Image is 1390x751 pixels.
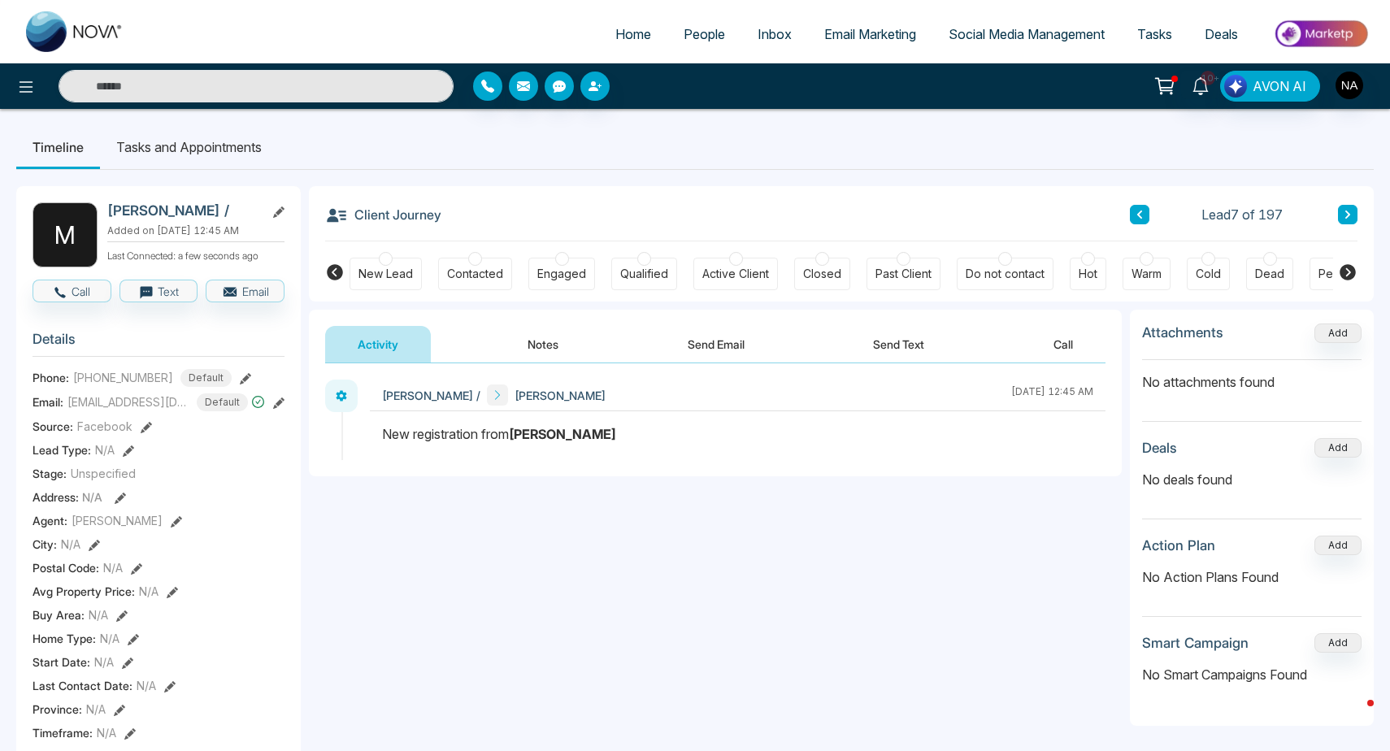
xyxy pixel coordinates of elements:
span: N/A [86,701,106,718]
span: Last Contact Date : [33,677,132,694]
p: Added on [DATE] 12:45 AM [107,224,285,238]
span: Inbox [758,26,792,42]
span: [PHONE_NUMBER] [73,369,173,386]
button: Add [1314,438,1362,458]
span: AVON AI [1253,76,1306,96]
span: N/A [61,536,80,553]
div: Active Client [702,266,769,282]
span: Default [197,393,248,411]
iframe: Intercom live chat [1335,696,1374,735]
button: AVON AI [1220,71,1320,102]
a: Deals [1188,19,1254,50]
span: Social Media Management [949,26,1105,42]
span: Avg Property Price : [33,583,135,600]
span: Default [180,369,232,387]
img: Nova CRM Logo [26,11,124,52]
div: Do not contact [966,266,1045,282]
span: City : [33,536,57,553]
div: [DATE] 12:45 AM [1011,384,1093,406]
span: N/A [137,677,156,694]
h3: Attachments [1142,324,1223,341]
span: [PERSON_NAME] / [382,387,480,404]
li: Timeline [16,125,100,169]
button: Send Email [655,326,777,362]
h3: Client Journey [325,202,441,227]
button: Call [33,280,111,302]
div: Past Client [875,266,932,282]
div: Engaged [537,266,586,282]
span: Email Marketing [824,26,916,42]
span: Deals [1205,26,1238,42]
span: Stage: [33,465,67,482]
img: User Avatar [1336,72,1363,99]
span: Home [615,26,651,42]
a: Email Marketing [808,19,932,50]
span: N/A [100,630,119,647]
button: Text [119,280,198,302]
span: N/A [139,583,159,600]
span: Tasks [1137,26,1172,42]
div: Hot [1079,266,1097,282]
span: Start Date : [33,653,90,671]
span: N/A [97,724,116,741]
p: No attachments found [1142,360,1362,392]
span: N/A [89,606,108,623]
button: Email [206,280,285,302]
span: Postal Code : [33,559,99,576]
button: Send Text [841,326,957,362]
span: Province : [33,701,82,718]
span: Home Type : [33,630,96,647]
p: No Action Plans Found [1142,567,1362,587]
a: People [667,19,741,50]
a: Home [599,19,667,50]
div: New Lead [358,266,413,282]
h3: Deals [1142,440,1177,456]
span: N/A [95,441,115,458]
span: N/A [82,490,102,504]
a: Tasks [1121,19,1188,50]
span: [EMAIL_ADDRESS][DOMAIN_NAME] [67,393,189,410]
span: Add [1314,325,1362,339]
a: 10+ [1181,71,1220,99]
span: Timeframe : [33,724,93,741]
span: Email: [33,393,63,410]
span: N/A [94,653,114,671]
a: Social Media Management [932,19,1121,50]
div: Dead [1255,266,1284,282]
img: Market-place.gif [1262,15,1380,52]
div: Contacted [447,266,503,282]
span: Buy Area : [33,606,85,623]
span: Agent: [33,512,67,529]
button: Call [1021,326,1105,362]
h2: [PERSON_NAME] / [107,202,258,219]
button: Add [1314,633,1362,653]
span: Source: [33,418,73,435]
span: Lead 7 of 197 [1201,205,1283,224]
div: M [33,202,98,267]
p: No deals found [1142,470,1362,489]
button: Add [1314,536,1362,555]
div: Cold [1196,266,1221,282]
h3: Action Plan [1142,537,1215,553]
h3: Details [33,331,285,356]
div: Qualified [620,266,668,282]
span: Lead Type: [33,441,91,458]
a: Inbox [741,19,808,50]
span: Address: [33,488,102,506]
div: Pending [1318,266,1363,282]
div: Closed [803,266,841,282]
span: 10+ [1201,71,1215,85]
span: N/A [103,559,123,576]
button: Add [1314,323,1362,343]
p: No Smart Campaigns Found [1142,665,1362,684]
p: Last Connected: a few seconds ago [107,245,285,263]
li: Tasks and Appointments [100,125,278,169]
h3: Smart Campaign [1142,635,1249,651]
span: Facebook [77,418,132,435]
span: People [684,26,725,42]
span: [PERSON_NAME] [72,512,163,529]
span: Phone: [33,369,69,386]
span: Unspecified [71,465,136,482]
span: [PERSON_NAME] [515,387,606,404]
img: Lead Flow [1224,75,1247,98]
